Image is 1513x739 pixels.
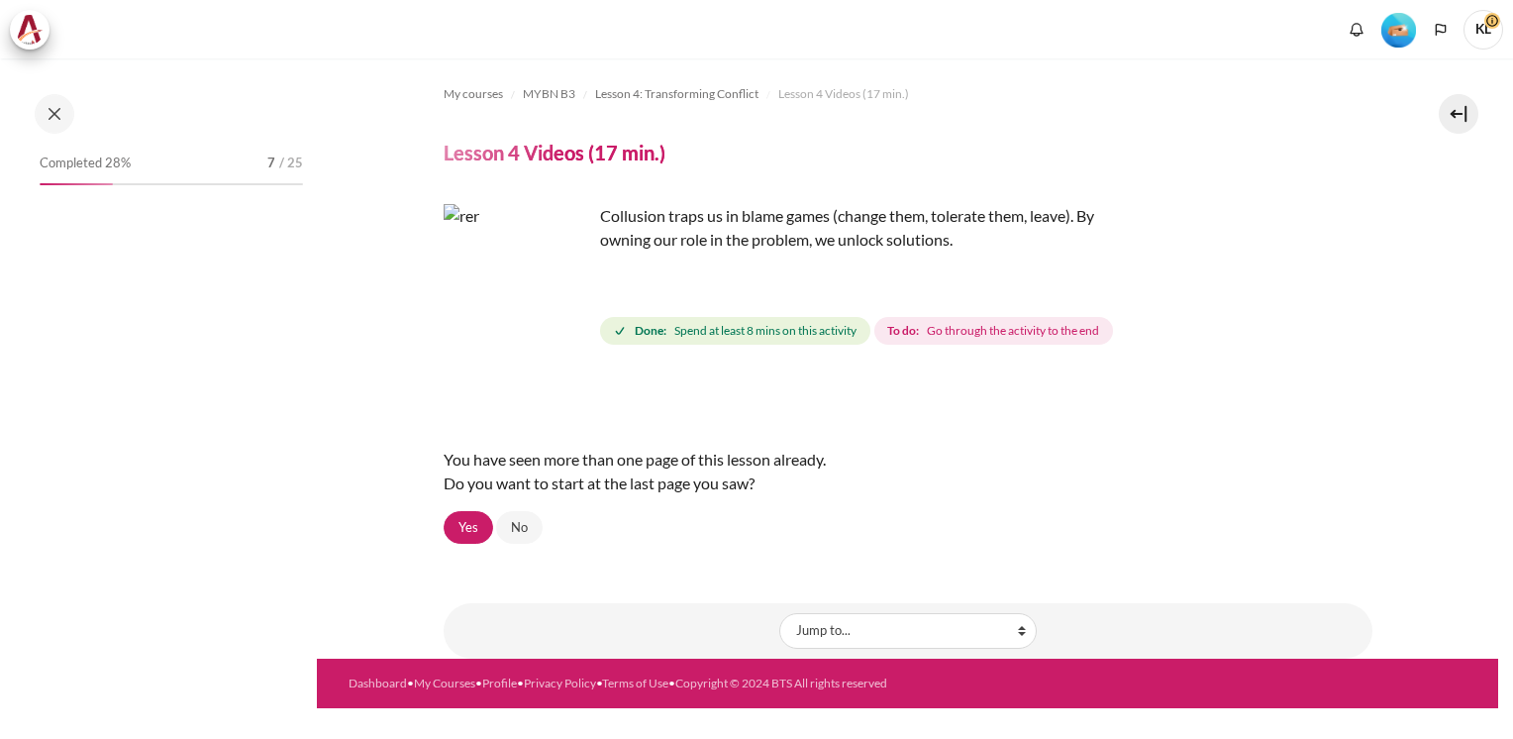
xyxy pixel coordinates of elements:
[267,154,275,173] span: 7
[444,511,493,545] a: Yes
[444,432,1372,511] div: You have seen more than one page of this lesson already. Do you want to start at the last page yo...
[279,154,303,173] span: / 25
[349,675,961,692] div: • • • • •
[600,313,1117,349] div: Completion requirements for Lesson 4 Videos (17 min.)
[778,85,909,103] span: Lesson 4 Videos (17 min.)
[482,676,517,690] a: Profile
[1373,11,1424,48] a: Level #2
[444,82,503,106] a: My courses
[675,676,887,690] a: Copyright © 2024 BTS All rights reserved
[523,85,575,103] span: MYBN B3
[317,58,1498,659] section: Content
[40,183,113,185] div: 28%
[524,676,596,690] a: Privacy Policy
[674,322,857,340] span: Spend at least 8 mins on this activity
[778,82,909,106] a: Lesson 4 Videos (17 min.)
[1381,13,1416,48] img: Level #2
[444,85,503,103] span: My courses
[523,82,575,106] a: MYBN B3
[10,10,59,50] a: Architeck Architeck
[16,15,44,45] img: Architeck
[1463,10,1503,50] a: User menu
[1426,15,1456,45] button: Languages
[1342,15,1371,45] div: Show notification window with no new notifications
[414,676,475,690] a: My Courses
[927,322,1099,340] span: Go through the activity to the end
[444,140,665,165] h4: Lesson 4 Videos (17 min.)
[1463,10,1503,50] span: KL
[349,676,407,690] a: Dashboard
[444,204,1137,252] p: Collusion traps us in blame games (change them, tolerate them, leave). By owning our role in the ...
[602,676,668,690] a: Terms of Use
[595,82,758,106] a: Lesson 4: Transforming Conflict
[444,204,592,353] img: rer
[887,322,919,340] strong: To do:
[496,511,543,545] a: No
[40,154,131,173] span: Completed 28%
[1381,11,1416,48] div: Level #2
[635,322,666,340] strong: Done:
[595,85,758,103] span: Lesson 4: Transforming Conflict
[444,78,1372,110] nav: Navigation bar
